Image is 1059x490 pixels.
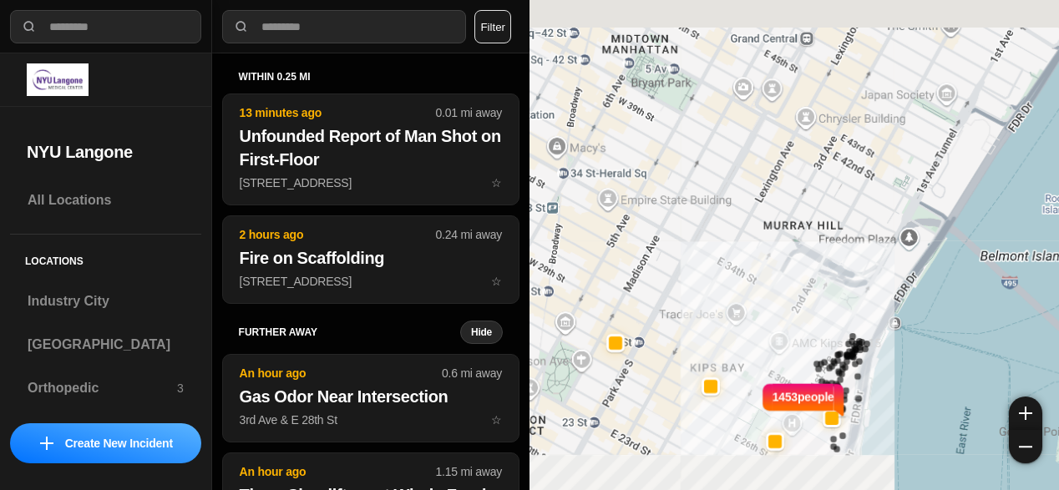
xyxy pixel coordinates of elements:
[491,413,502,427] span: star
[28,190,184,210] h3: All Locations
[240,226,436,243] p: 2 hours ago
[27,140,185,164] h2: NYU Langone
[240,463,436,480] p: An hour ago
[760,381,773,418] img: notch
[10,368,201,408] a: Orthopedic3
[240,246,502,270] h2: Fire on Scaffolding
[1009,430,1042,463] button: zoom-out
[240,124,502,171] h2: Unfounded Report of Man Shot on First-Floor
[773,388,834,425] p: 1453 people
[222,175,519,189] a: 13 minutes ago0.01 mi awayUnfounded Report of Man Shot on First-Floor[STREET_ADDRESS]star
[177,380,184,397] p: 3
[10,423,201,463] button: iconCreate New Incident
[21,18,38,35] img: search
[239,70,503,83] h5: within 0.25 mi
[471,326,492,339] small: Hide
[28,378,177,398] h3: Orthopedic
[436,463,502,480] p: 1.15 mi away
[233,18,250,35] img: search
[222,274,519,288] a: 2 hours ago0.24 mi awayFire on Scaffolding[STREET_ADDRESS]star
[222,93,519,205] button: 13 minutes ago0.01 mi awayUnfounded Report of Man Shot on First-Floor[STREET_ADDRESS]star
[65,435,173,452] p: Create New Incident
[1009,397,1042,430] button: zoom-in
[222,215,519,304] button: 2 hours ago0.24 mi awayFire on Scaffolding[STREET_ADDRESS]star
[239,326,460,339] h5: further away
[240,385,502,408] h2: Gas Odor Near Intersection
[10,281,201,321] a: Industry City
[474,10,511,43] button: Filter
[491,275,502,288] span: star
[436,226,502,243] p: 0.24 mi away
[28,335,184,355] h3: [GEOGRAPHIC_DATA]
[491,176,502,189] span: star
[834,381,847,418] img: notch
[240,174,502,191] p: [STREET_ADDRESS]
[1019,440,1032,453] img: zoom-out
[222,412,519,427] a: An hour ago0.6 mi awayGas Odor Near Intersection3rd Ave & E 28th Ststar
[460,321,503,344] button: Hide
[27,63,89,96] img: logo
[10,235,201,281] h5: Locations
[240,104,436,121] p: 13 minutes ago
[222,354,519,442] button: An hour ago0.6 mi awayGas Odor Near Intersection3rd Ave & E 28th Ststar
[10,412,201,452] a: Cobble Hill
[10,325,201,365] a: [GEOGRAPHIC_DATA]
[240,273,502,290] p: [STREET_ADDRESS]
[240,412,502,428] p: 3rd Ave & E 28th St
[442,365,502,381] p: 0.6 mi away
[436,104,502,121] p: 0.01 mi away
[28,291,184,311] h3: Industry City
[1019,407,1032,420] img: zoom-in
[240,365,442,381] p: An hour ago
[10,180,201,220] a: All Locations
[40,437,53,450] img: icon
